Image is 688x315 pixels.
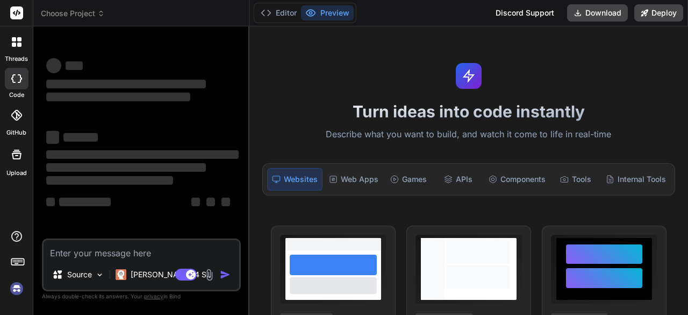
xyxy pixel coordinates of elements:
[8,279,26,298] img: signin
[41,8,105,19] span: Choose Project
[42,291,241,302] p: Always double-check its answers. Your in Bind
[206,198,215,206] span: ‌
[301,5,354,20] button: Preview
[220,269,231,280] img: icon
[221,198,230,206] span: ‌
[489,4,561,22] div: Discord Support
[601,168,670,191] div: Internal Tools
[6,128,26,137] label: GitHub
[144,293,163,299] span: privacy
[267,168,322,191] div: Websites
[66,61,83,70] span: ‌
[385,168,432,191] div: Games
[9,90,24,100] label: code
[325,168,383,191] div: Web Apps
[6,169,27,178] label: Upload
[46,163,206,172] span: ‌
[46,58,61,73] span: ‌
[59,198,111,206] span: ‌
[256,5,301,20] button: Editor
[256,128,682,142] p: Describe what you want to build, and watch it come to life in real-time
[203,269,216,281] img: attachment
[63,133,98,142] span: ‌
[552,168,599,191] div: Tools
[567,4,628,22] button: Download
[46,198,55,206] span: ‌
[131,269,211,280] p: [PERSON_NAME] 4 S..
[634,4,683,22] button: Deploy
[46,150,239,159] span: ‌
[5,54,28,64] label: threads
[434,168,482,191] div: APIs
[46,176,173,185] span: ‌
[484,168,550,191] div: Components
[256,102,682,121] h1: Turn ideas into code instantly
[67,269,92,280] p: Source
[46,93,190,101] span: ‌
[46,80,206,88] span: ‌
[95,270,104,279] img: Pick Models
[116,269,126,280] img: Claude 4 Sonnet
[191,198,200,206] span: ‌
[46,131,59,144] span: ‌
